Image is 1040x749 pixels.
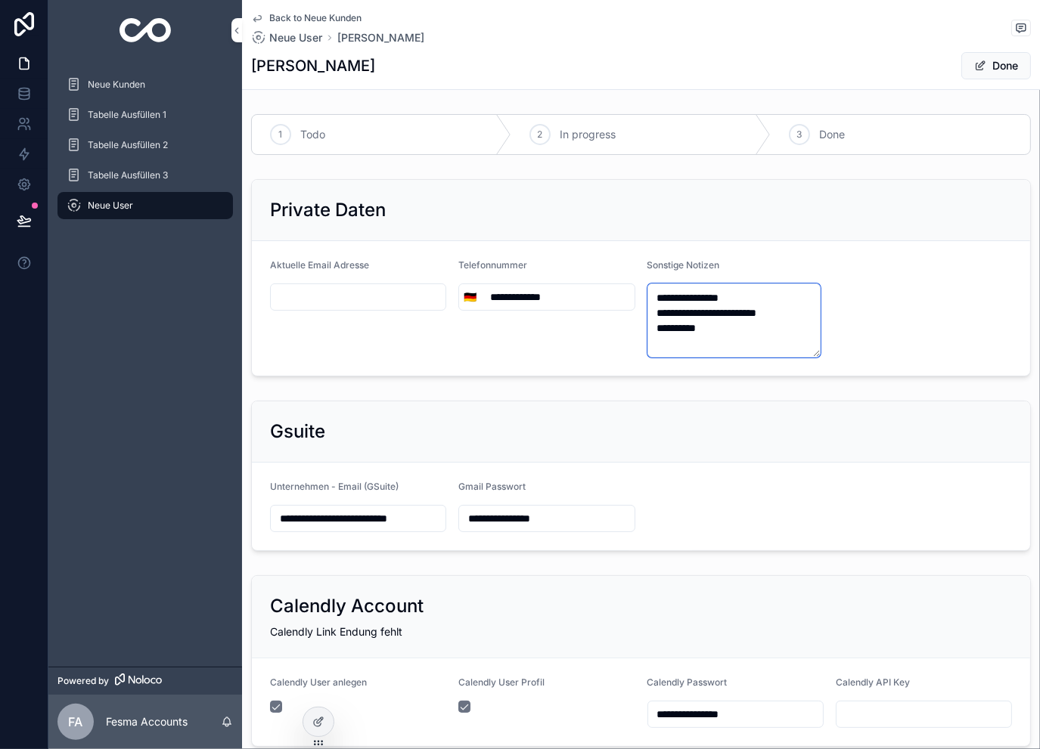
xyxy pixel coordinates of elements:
span: 3 [797,128,803,141]
span: Neue User [88,200,133,212]
span: Tabelle Ausfüllen 1 [88,109,166,121]
a: Powered by [48,667,242,695]
p: Fesma Accounts [106,714,188,729]
span: Calendly User Profil [458,676,545,688]
button: Done [961,52,1031,79]
a: Tabelle Ausfüllen 1 [57,101,233,128]
span: Gmail Passwort [458,481,526,492]
div: scrollable content [48,60,242,239]
span: 2 [538,128,543,141]
span: Tabelle Ausfüllen 2 [88,139,168,151]
button: Select Button [459,283,481,311]
h1: [PERSON_NAME] [251,55,375,76]
span: Neue User [269,30,322,45]
span: FA [69,713,83,731]
a: Tabelle Ausfüllen 2 [57,132,233,159]
span: Calendly User anlegen [270,676,367,688]
a: Neue Kunden [57,71,233,98]
h2: Gsuite [270,419,325,444]
span: Powered by [57,675,109,687]
a: [PERSON_NAME] [337,30,424,45]
span: Unternehmen - Email (GSuite) [270,481,399,492]
span: Neue Kunden [88,79,145,91]
span: 1 [279,128,283,141]
a: Neue User [57,192,233,219]
span: Todo [300,127,325,142]
span: Done [819,127,845,142]
span: Sonstige Notizen [647,259,720,271]
a: Neue User [251,30,322,45]
a: Tabelle Ausfüllen 3 [57,162,233,189]
span: Back to Neue Kunden [269,12,362,24]
img: App logo [120,18,172,42]
span: Calendly API Key [836,676,910,688]
span: In progress [560,127,616,142]
h2: Private Daten [270,198,386,222]
span: 🇩🇪 [464,289,477,305]
span: Calendly Link Endung fehlt [270,625,402,638]
a: Back to Neue Kunden [251,12,362,24]
span: Aktuelle Email Adresse [270,259,369,271]
span: Tabelle Ausfüllen 3 [88,169,168,181]
span: Telefonnummer [458,259,527,271]
span: Calendly Passwort [647,676,728,688]
h2: Calendly Account [270,594,424,618]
